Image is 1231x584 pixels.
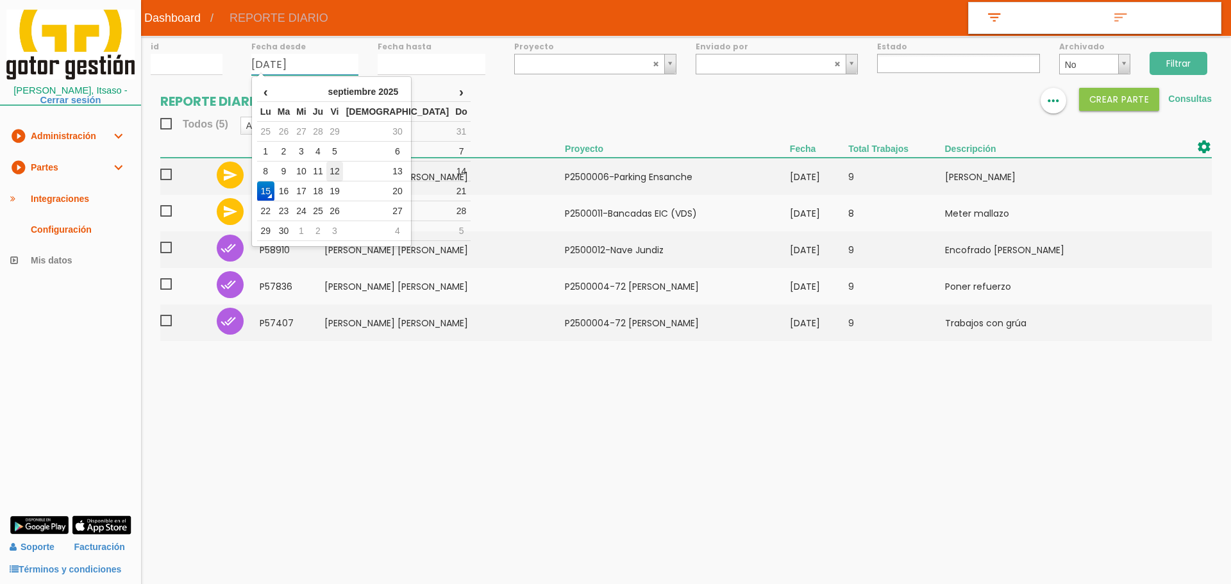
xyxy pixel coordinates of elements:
[790,268,848,305] td: [DATE]
[274,181,293,201] td: 16
[565,231,790,268] td: P2500012-Nave Jundiz
[10,564,121,574] a: Términos y condiciones
[10,152,26,183] i: play_circle_filled
[790,139,848,158] th: Fecha
[696,41,858,52] label: Enviado por
[877,41,1039,52] label: Estado
[310,102,326,122] th: Ju
[260,268,324,305] td: 57836
[257,181,274,201] td: 15
[221,240,236,256] i: done_all
[246,117,277,134] span: Aceptar
[251,41,359,52] label: Fecha desde
[274,122,293,142] td: 26
[257,201,274,221] td: 22
[1095,3,1221,33] a: sort
[293,181,310,201] td: 17
[945,139,1146,158] th: Descripción
[790,231,848,268] td: [DATE]
[945,305,1146,341] td: Trabajos con grúa
[293,221,310,241] td: 1
[260,305,324,341] td: 57407
[945,195,1146,231] td: Meter mallazo
[10,542,54,552] a: Soporte
[326,122,343,142] td: 29
[222,204,238,219] i: send
[293,102,310,122] th: Mi
[1045,88,1062,113] i: more_horiz
[151,41,222,52] label: id
[10,515,69,535] img: google-play.png
[1110,10,1131,26] i: sort
[257,221,274,241] td: 29
[260,231,324,268] td: 58910
[220,2,338,34] span: REPORTE DIARIO
[324,231,565,268] td: [PERSON_NAME] [PERSON_NAME]
[257,102,274,122] th: Lu
[110,152,126,183] i: expand_more
[565,139,790,158] th: Proyecto
[452,162,471,181] td: 14
[452,102,471,122] th: Do
[848,158,944,195] td: 9
[343,201,452,221] td: 27
[221,277,236,292] i: done_all
[848,139,944,158] th: Total Trabajos
[310,122,326,142] td: 28
[72,515,131,535] img: app-store.png
[326,162,343,181] td: 12
[74,536,125,558] a: Facturación
[848,305,944,341] td: 9
[945,268,1146,305] td: Poner refuerzo
[222,167,238,183] i: send
[6,10,135,79] img: itcons-logo
[257,122,274,142] td: 25
[257,82,274,102] th: ‹
[293,122,310,142] td: 27
[310,142,326,162] td: 4
[565,195,790,231] td: P2500011-Bancadas EIC (VDS)
[160,116,228,132] span: Todos (5)
[343,181,452,201] td: 20
[969,3,1095,33] a: filter_list
[293,201,310,221] td: 24
[848,268,944,305] td: 9
[790,158,848,195] td: [DATE]
[160,94,276,108] h2: REPORTE DIARIO
[257,162,274,181] td: 8
[324,305,565,341] td: [PERSON_NAME] [PERSON_NAME]
[221,313,236,329] i: done_all
[274,221,293,241] td: 30
[1079,88,1160,111] button: Crear PARTE
[326,181,343,201] td: 19
[10,121,26,151] i: play_circle_filled
[1059,54,1131,74] a: No
[984,10,1005,26] i: filter_list
[452,122,471,142] td: 31
[1079,94,1160,104] a: Crear PARTE
[452,142,471,162] td: 7
[790,305,848,341] td: [DATE]
[343,162,452,181] td: 13
[343,221,452,241] td: 4
[241,117,294,134] a: Aceptar
[565,268,790,305] td: P2500004-72 [PERSON_NAME]
[848,195,944,231] td: 8
[565,158,790,195] td: P2500006-Parking Ensanche
[326,102,343,122] th: Vi
[1168,94,1212,104] a: Consultas
[945,231,1146,268] td: Encofrado [PERSON_NAME]
[565,305,790,341] td: P2500004-72 [PERSON_NAME]
[274,82,452,102] th: septiembre 2025
[110,121,126,151] i: expand_more
[945,158,1146,195] td: [PERSON_NAME]
[452,181,471,201] td: 21
[1059,41,1131,52] label: Archivado
[452,201,471,221] td: 28
[343,102,452,122] th: [DEMOGRAPHIC_DATA]
[848,231,944,268] td: 9
[257,142,274,162] td: 1
[452,82,471,102] th: ›
[40,95,101,105] a: Cerrar sesión
[310,201,326,221] td: 25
